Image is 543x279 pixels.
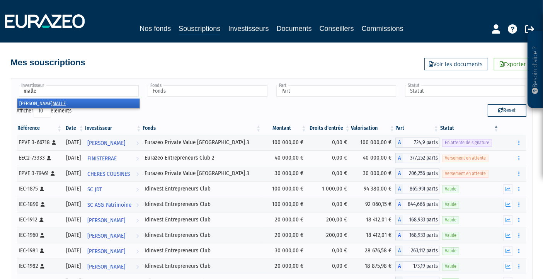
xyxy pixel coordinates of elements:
span: Versement en attente [442,170,489,177]
span: 865,951 parts [403,184,439,194]
td: 18 412,01 € [351,228,395,243]
div: Eurazeo Private Value [GEOGRAPHIC_DATA] 3 [145,138,259,146]
i: [Français] Personne physique [51,171,55,176]
img: 1732889491-logotype_eurazeo_blanc_rvb.png [5,14,85,28]
td: 40 000,00 € [351,150,395,166]
td: 20 000,00 € [262,212,307,228]
td: 0,00 € [307,135,351,150]
th: Fonds: activer pour trier la colonne par ordre croissant [142,122,262,135]
td: 0,00 € [307,197,351,212]
a: Exporter [494,58,533,70]
a: Documents [277,23,312,34]
span: 168,933 parts [403,230,439,240]
span: SC JDT [88,182,102,197]
span: [PERSON_NAME] [88,260,126,274]
a: [PERSON_NAME] [85,243,142,259]
div: Idinvest Entrepreneurs Club [145,262,259,270]
span: A [395,199,403,209]
td: 18 875,98 € [351,259,395,274]
td: 30 000,00 € [262,166,307,181]
span: A [395,138,403,148]
i: Voir l'investisseur [136,260,139,274]
div: Idinvest Entrepreneurs Club [145,231,259,239]
div: [DATE] [65,154,82,162]
td: 200,00 € [307,212,351,228]
div: A - Eurazeo Private Value Europe 3 [395,138,439,148]
em: MALLE [53,100,66,106]
span: [PERSON_NAME] [88,229,126,243]
a: Nos fonds [140,23,171,34]
div: IEC-1912 [19,216,60,224]
div: [DATE] [65,231,82,239]
a: Investisseurs [228,23,269,34]
div: [DATE] [65,185,82,193]
label: Afficher éléments [17,104,72,117]
div: EPVE 3-79461 [19,169,60,177]
div: [DATE] [65,262,82,270]
i: Voir l'investisseur [136,244,139,259]
div: A - Eurazeo Private Value Europe 3 [395,168,439,179]
td: 28 676,58 € [351,243,395,259]
div: [DATE] [65,169,82,177]
div: Eurazeo Private Value [GEOGRAPHIC_DATA] 3 [145,169,259,177]
td: 40 000,00 € [262,150,307,166]
div: [DATE] [65,216,82,224]
td: 0,00 € [307,259,351,274]
span: [PERSON_NAME] [88,136,126,150]
i: Voir l'investisseur [136,182,139,197]
th: Statut : activer pour trier la colonne par ordre d&eacute;croissant [439,122,499,135]
th: Montant: activer pour trier la colonne par ordre croissant [262,122,307,135]
span: A [395,261,403,271]
div: A - Idinvest Entrepreneurs Club [395,261,439,271]
span: Versement en attente [442,155,489,162]
td: 30 000,00 € [262,243,307,259]
td: 100 000,00 € [262,135,307,150]
td: 0,00 € [307,166,351,181]
div: A - Idinvest Entrepreneurs Club [395,184,439,194]
div: A - Idinvest Entrepreneurs Club [395,199,439,209]
button: Reset [488,104,526,117]
span: A [395,153,403,163]
a: [PERSON_NAME] [85,259,142,274]
div: [DATE] [65,247,82,255]
a: Commissions [362,23,403,34]
td: 0,00 € [307,243,351,259]
div: Idinvest Entrepreneurs Club [145,185,259,193]
td: 18 412,01 € [351,212,395,228]
span: 724,9 parts [403,138,439,148]
a: Souscriptions [179,23,220,35]
span: 206,256 parts [403,168,439,179]
a: [PERSON_NAME] [85,212,142,228]
div: A - Idinvest Entrepreneurs Club [395,246,439,256]
span: A [395,246,403,256]
td: 100 000,00 € [262,197,307,212]
div: A - Eurazeo Entrepreneurs Club 2 [395,153,439,163]
a: CHERES COUSINES [85,166,142,181]
select: Afficheréléments [34,104,51,117]
i: [Français] Personne physique [52,140,56,145]
span: Valide [442,232,459,239]
div: EPVE 3-66718 [19,138,60,146]
span: CHERES COUSINES [88,167,130,181]
div: A - Idinvest Entrepreneurs Club [395,230,439,240]
i: Voir l'investisseur [136,151,139,166]
span: En attente de signature [442,139,492,146]
a: [PERSON_NAME] [85,135,142,150]
div: Idinvest Entrepreneurs Club [145,216,259,224]
div: IEC-1982 [19,262,60,270]
td: 20 000,00 € [262,259,307,274]
span: [PERSON_NAME] [88,244,126,259]
div: IEC-1875 [19,185,60,193]
div: Eurazeo Entrepreneurs Club 2 [145,154,259,162]
i: [Français] Personne physique [40,187,44,191]
div: A - Idinvest Entrepreneurs Club [395,215,439,225]
td: 20 000,00 € [262,228,307,243]
span: A [395,215,403,225]
span: A [395,168,403,179]
span: Valide [442,263,459,270]
span: [PERSON_NAME] [88,213,126,228]
i: Voir l'investisseur [136,198,139,212]
span: Valide [442,216,459,224]
span: 263,112 parts [403,246,439,256]
i: [Français] Personne physique [47,156,51,160]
